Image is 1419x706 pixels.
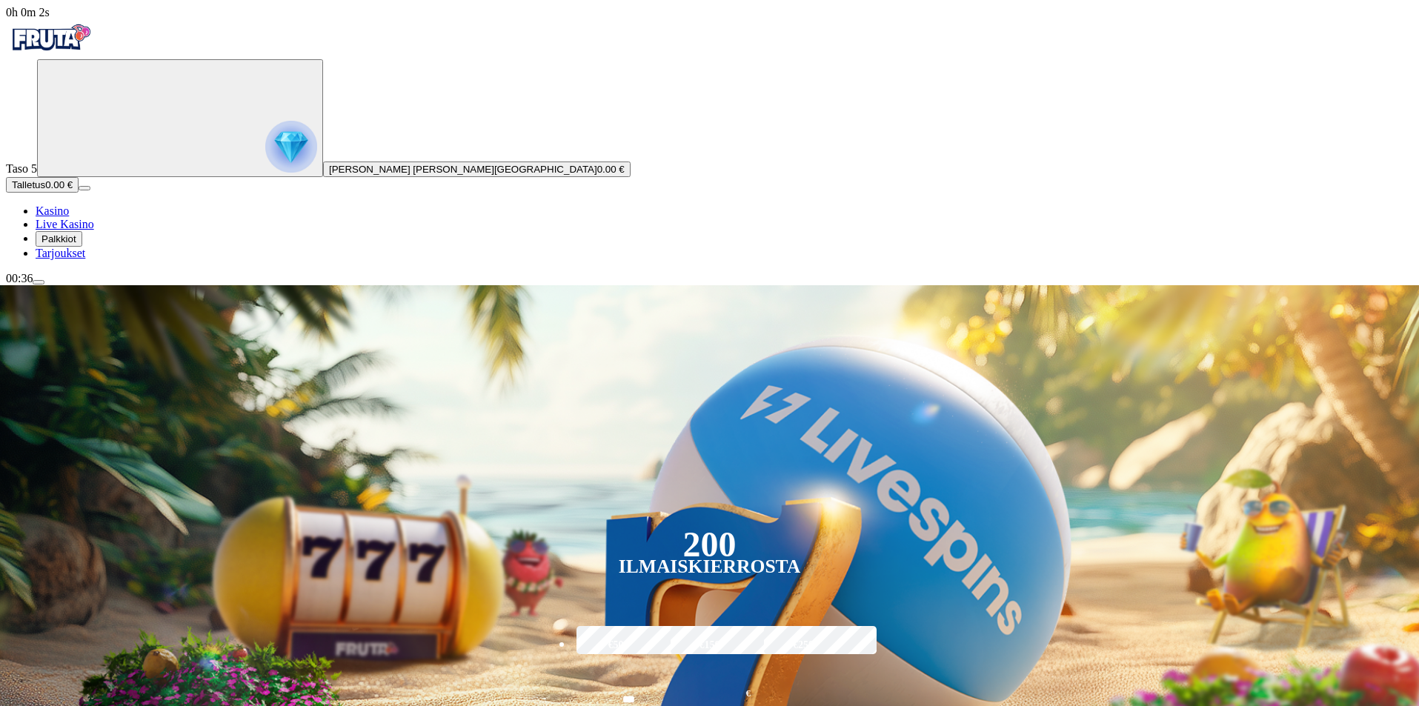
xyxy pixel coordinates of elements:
[36,204,69,217] span: Kasino
[6,46,95,59] a: Fruta
[573,624,659,667] label: €50
[265,121,317,173] img: reward progress
[667,624,753,667] label: €150
[12,179,45,190] span: Talletus
[6,19,1413,260] nav: Primary
[36,204,69,217] a: diamond iconKasino
[37,59,323,177] button: reward progress
[41,233,76,244] span: Palkkiot
[597,164,625,175] span: 0.00 €
[6,19,95,56] img: Fruta
[36,247,85,259] a: gift-inverted iconTarjoukset
[79,186,90,190] button: menu
[45,179,73,190] span: 0.00 €
[36,218,94,230] a: poker-chip iconLive Kasino
[6,177,79,193] button: Talletusplus icon0.00 €
[619,558,801,576] div: Ilmaiskierrosta
[33,280,44,284] button: menu
[6,6,50,19] span: user session time
[36,218,94,230] span: Live Kasino
[36,231,82,247] button: reward iconPalkkiot
[323,161,631,177] button: [PERSON_NAME] [PERSON_NAME][GEOGRAPHIC_DATA]0.00 €
[746,687,751,701] span: €
[36,247,85,259] span: Tarjoukset
[6,272,33,284] span: 00:36
[329,164,597,175] span: [PERSON_NAME] [PERSON_NAME][GEOGRAPHIC_DATA]
[682,536,736,553] div: 200
[6,162,37,175] span: Taso 5
[760,624,846,667] label: €250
